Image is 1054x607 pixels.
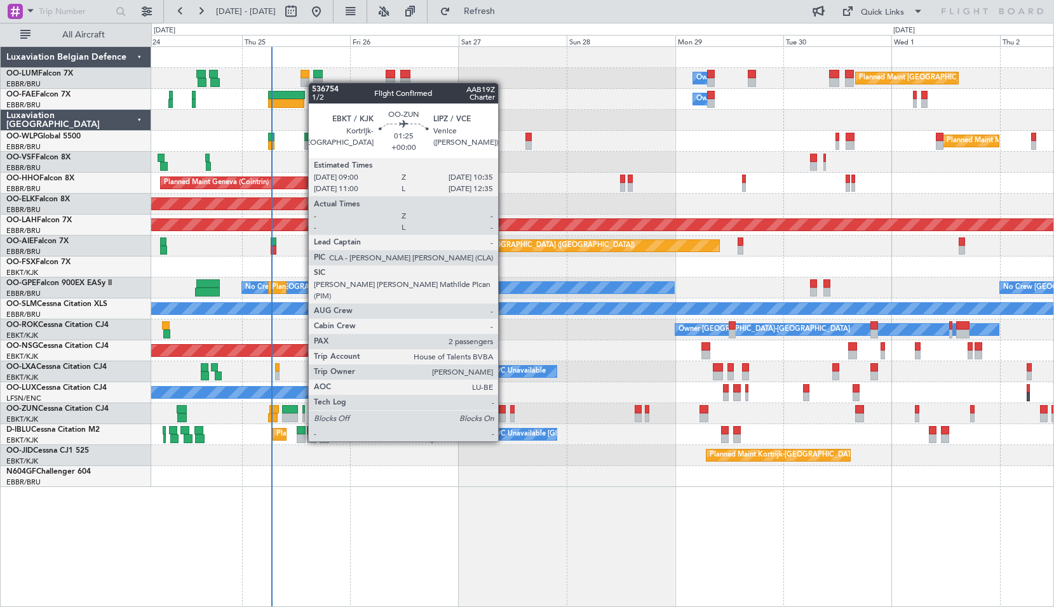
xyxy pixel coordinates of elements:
a: EBBR/BRU [6,310,41,319]
a: OO-LXACessna Citation CJ4 [6,363,107,371]
a: EBBR/BRU [6,184,41,194]
span: OO-NSG [6,342,38,350]
div: A/C Unavailable [493,362,546,381]
div: Wed 1 [891,35,999,46]
a: EBKT/KJK [6,352,38,361]
a: N604GFChallenger 604 [6,468,91,476]
div: No Crew [GEOGRAPHIC_DATA] ([GEOGRAPHIC_DATA] National) [245,278,458,297]
span: OO-AIE [6,237,34,245]
a: OO-LUMFalcon 7X [6,70,73,77]
a: OO-FSXFalcon 7X [6,258,71,266]
span: OO-SLM [6,300,37,308]
a: OO-VSFFalcon 8X [6,154,71,161]
a: EBKT/KJK [6,268,38,277]
a: EBBR/BRU [6,79,41,89]
a: OO-LUXCessna Citation CJ4 [6,384,107,392]
a: EBKT/KJK [6,331,38,340]
span: OO-FAE [6,91,36,98]
div: A/C Unavailable [GEOGRAPHIC_DATA]-[GEOGRAPHIC_DATA] [493,425,696,444]
a: EBKT/KJK [6,373,38,382]
a: D-IBLUCessna Citation M2 [6,426,100,434]
a: OO-ZUNCessna Citation CJ4 [6,405,109,413]
a: OO-NSGCessna Citation CJ4 [6,342,109,350]
a: OO-AIEFalcon 7X [6,237,69,245]
button: Quick Links [835,1,929,22]
div: Wed 24 [133,35,241,46]
input: Trip Number [39,2,112,21]
span: OO-JID [6,447,33,455]
span: OO-WLP [6,133,37,140]
span: OO-LAH [6,217,37,224]
a: EBBR/BRU [6,226,41,236]
button: All Aircraft [14,25,138,45]
div: [DATE] [893,25,915,36]
div: Planned Maint Kortrijk-[GEOGRAPHIC_DATA] [403,320,551,339]
span: OO-GPE [6,279,36,287]
a: EBKT/KJK [6,436,38,445]
a: OO-GPEFalcon 900EX EASy II [6,279,112,287]
a: OO-SLMCessna Citation XLS [6,300,107,308]
span: OO-LXA [6,363,36,371]
span: OO-FSX [6,258,36,266]
a: OO-LAHFalcon 7X [6,217,72,224]
span: D-IBLU [6,426,31,434]
a: EBBR/BRU [6,163,41,173]
a: EBBR/BRU [6,100,41,110]
div: Planned Maint Kortrijk-[GEOGRAPHIC_DATA] [710,446,858,465]
div: Planned Maint Kortrijk-[GEOGRAPHIC_DATA] [385,257,533,276]
div: Planned Maint Milan (Linate) [947,131,1038,150]
div: [DATE] [154,25,175,36]
span: OO-HHO [6,175,39,182]
a: EBBR/BRU [6,477,41,487]
span: OO-ZUN [6,405,38,413]
div: Fri 26 [350,35,458,46]
a: OO-ROKCessna Citation CJ4 [6,321,109,329]
a: LFSN/ENC [6,394,41,403]
div: Planned Maint Kortrijk-[GEOGRAPHIC_DATA] [381,362,529,381]
div: Planned Maint Geneva (Cointrin) [164,173,269,192]
div: Thu 25 [242,35,350,46]
div: Mon 29 [675,35,783,46]
a: EBKT/KJK [6,457,38,466]
span: [DATE] - [DATE] [216,6,276,17]
button: Refresh [434,1,510,22]
span: OO-VSF [6,154,36,161]
span: N604GF [6,468,36,476]
div: Sat 27 [459,35,567,46]
a: EBBR/BRU [6,142,41,152]
a: EBBR/BRU [6,205,41,215]
div: Sun 28 [567,35,675,46]
span: OO-ELK [6,196,35,203]
a: OO-WLPGlobal 5500 [6,133,81,140]
div: A/C Unavailable [GEOGRAPHIC_DATA] ([GEOGRAPHIC_DATA] National) [385,425,621,444]
div: Owner [GEOGRAPHIC_DATA]-[GEOGRAPHIC_DATA] [679,320,850,339]
div: Planned Maint [GEOGRAPHIC_DATA] ([GEOGRAPHIC_DATA] National) [272,278,502,297]
div: Planned Maint Nice ([GEOGRAPHIC_DATA]) [276,425,418,444]
span: All Aircraft [33,30,134,39]
a: OO-FAEFalcon 7X [6,91,71,98]
span: OO-LUM [6,70,38,77]
a: OO-JIDCessna CJ1 525 [6,447,89,455]
div: Tue 30 [783,35,891,46]
span: OO-ROK [6,321,38,329]
div: Owner Melsbroek Air Base [696,90,783,109]
div: Quick Links [861,6,904,19]
span: OO-LUX [6,384,36,392]
a: OO-ELKFalcon 8X [6,196,70,203]
div: Planned Maint [GEOGRAPHIC_DATA] ([GEOGRAPHIC_DATA]) [435,236,635,255]
a: OO-HHOFalcon 8X [6,175,74,182]
a: EBBR/BRU [6,289,41,298]
span: Refresh [453,7,506,16]
a: EBKT/KJK [6,415,38,424]
a: EBBR/BRU [6,247,41,257]
div: A/C Unavailable [GEOGRAPHIC_DATA] ([GEOGRAPHIC_DATA] National) [385,362,621,381]
div: Owner Melsbroek Air Base [696,69,783,88]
